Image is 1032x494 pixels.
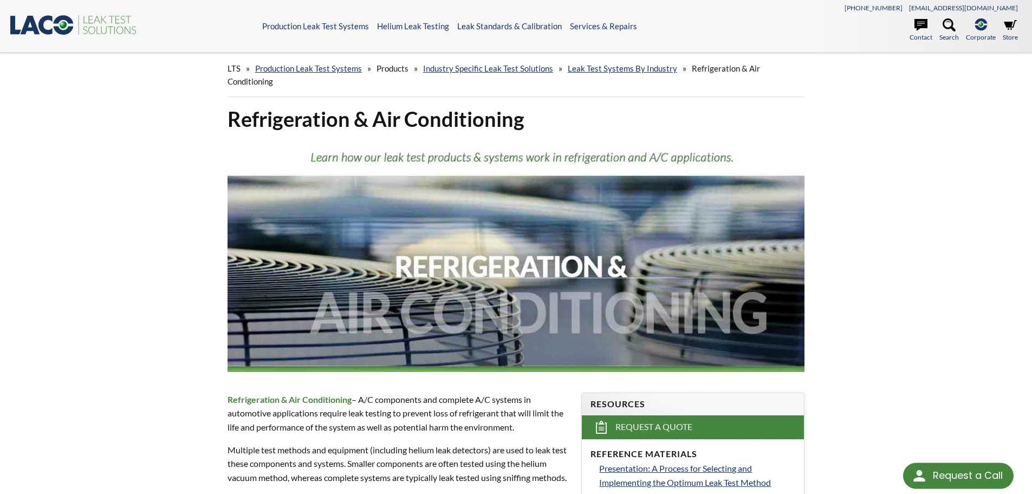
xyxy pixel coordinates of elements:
[615,421,692,433] span: Request a Quote
[966,32,996,42] span: Corporate
[1003,18,1018,42] a: Store
[599,461,795,489] a: Presentation: A Process for Selecting and Implementing the Optimum Leak Test Method
[228,63,760,86] span: Refrigeration & Air Conditioning
[228,106,805,132] h1: Refrigeration & Air Conditioning
[903,463,1014,489] div: Request a Call
[228,394,352,405] strong: Refrigeration & Air Conditioning
[845,4,903,12] a: [PHONE_NUMBER]
[909,4,1018,12] a: [EMAIL_ADDRESS][DOMAIN_NAME]
[933,463,1003,488] div: Request a Call
[568,63,677,73] a: Leak Test Systems by Industry
[228,141,805,372] img: Refrigeration & Air Conditioning header
[590,399,795,410] h4: Resources
[262,21,369,31] a: Production Leak Test Systems
[255,63,362,73] a: Production Leak Test Systems
[228,393,569,434] p: – A/C components and complete A/C systems in automotive applications require leak testing to prev...
[911,467,928,485] img: round button
[377,21,449,31] a: Helium Leak Testing
[228,53,805,97] div: » » » » »
[939,18,959,42] a: Search
[910,18,932,42] a: Contact
[582,415,804,439] a: Request a Quote
[377,63,408,73] span: Products
[423,63,553,73] a: Industry Specific Leak Test Solutions
[228,443,569,485] p: Multiple test methods and equipment (including helium leak detectors) are used to leak test these...
[228,63,241,73] span: LTS
[570,21,637,31] a: Services & Repairs
[599,463,771,487] span: Presentation: A Process for Selecting and Implementing the Optimum Leak Test Method
[457,21,562,31] a: Leak Standards & Calibration
[590,448,795,460] h4: Reference Materials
